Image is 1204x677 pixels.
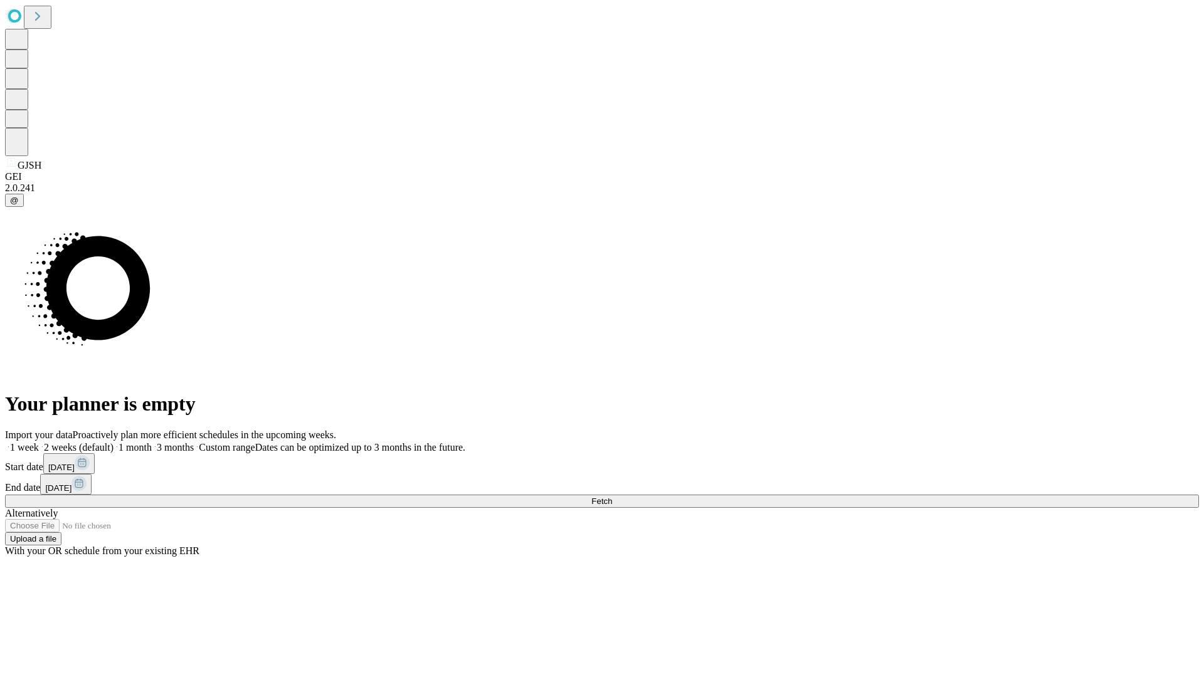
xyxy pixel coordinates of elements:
span: Dates can be optimized up to 3 months in the future. [255,442,465,453]
span: 2 weeks (default) [44,442,114,453]
span: With your OR schedule from your existing EHR [5,545,199,556]
span: Proactively plan more efficient schedules in the upcoming weeks. [73,429,336,440]
span: GJSH [18,160,41,171]
span: [DATE] [48,463,75,472]
div: End date [5,474,1199,495]
span: Fetch [591,496,612,506]
span: 3 months [157,442,194,453]
button: [DATE] [40,474,92,495]
button: [DATE] [43,453,95,474]
button: @ [5,194,24,207]
button: Upload a file [5,532,61,545]
button: Fetch [5,495,1199,508]
div: GEI [5,171,1199,182]
div: 2.0.241 [5,182,1199,194]
span: 1 month [119,442,152,453]
span: 1 week [10,442,39,453]
span: Import your data [5,429,73,440]
div: Start date [5,453,1199,474]
span: [DATE] [45,483,71,493]
span: Custom range [199,442,255,453]
span: Alternatively [5,508,58,518]
span: @ [10,196,19,205]
h1: Your planner is empty [5,392,1199,416]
